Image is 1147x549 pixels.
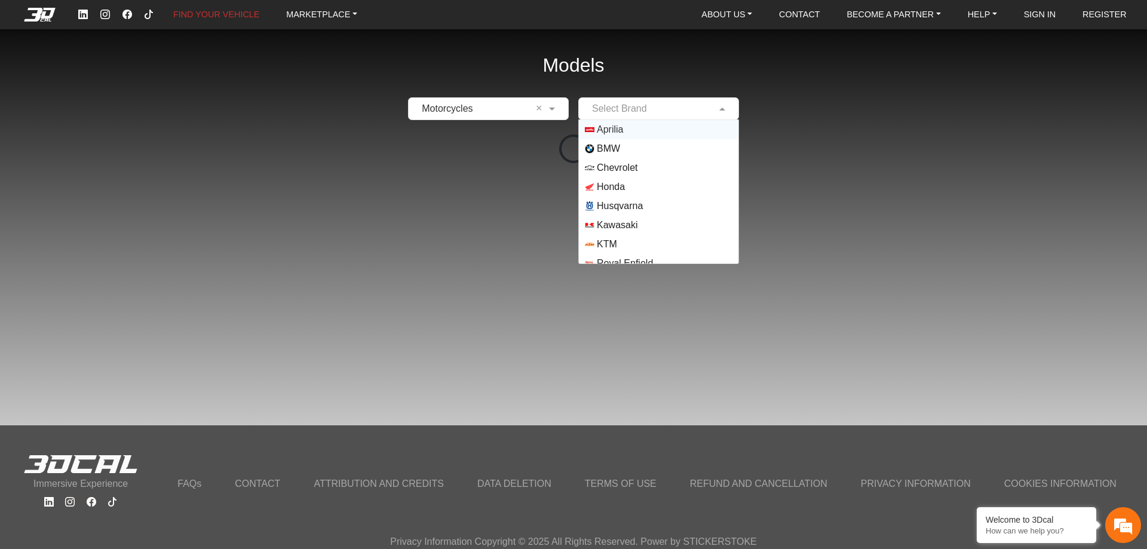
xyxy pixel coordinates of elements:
[578,119,739,264] ng-dropdown-panel: Options List
[542,38,604,93] h2: Models
[170,473,208,495] a: FAQs
[585,163,594,173] img: Chevrolet
[585,240,594,249] img: KTM
[23,477,138,491] p: Immersive Experience
[597,161,637,175] span: Chevrolet
[585,201,594,211] img: Husqvarna
[306,473,451,495] a: ATTRIBUTION AND CREDITS
[597,122,623,137] span: Aprilia
[986,515,1087,525] div: Welcome to 3Dcal
[585,182,594,192] img: Honda
[683,473,835,495] a: REFUND AND CANCELLATION
[281,5,362,24] a: MARKETPLACE
[697,5,757,24] a: ABOUT US
[536,102,546,116] span: Clean Field
[997,473,1124,495] a: COOKIES INFORMATION
[585,144,594,154] img: BMW
[585,125,594,134] img: Aprilia
[228,473,287,495] a: CONTACT
[1078,5,1131,24] a: REGISTER
[578,473,664,495] a: TERMS OF USE
[854,473,978,495] a: PRIVACY INFORMATION
[470,473,559,495] a: DATA DELETION
[597,180,625,194] span: Honda
[168,5,264,24] a: FIND YOUR VEHICLE
[986,526,1087,535] p: How can we help you?
[585,220,594,230] img: Kawasaki
[585,259,594,268] img: Royal Enfield
[390,535,757,549] p: Privacy Information Copyright © 2025 All Rights Reserved. Power by STICKERSTOKE
[597,218,637,232] span: Kawasaki
[597,256,653,271] span: Royal Enfield
[774,5,824,24] a: CONTACT
[963,5,1002,24] a: HELP
[842,5,945,24] a: BECOME A PARTNER
[597,199,643,213] span: Husqvarna
[1019,5,1061,24] a: SIGN IN
[597,237,617,252] span: KTM
[597,142,620,156] span: BMW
